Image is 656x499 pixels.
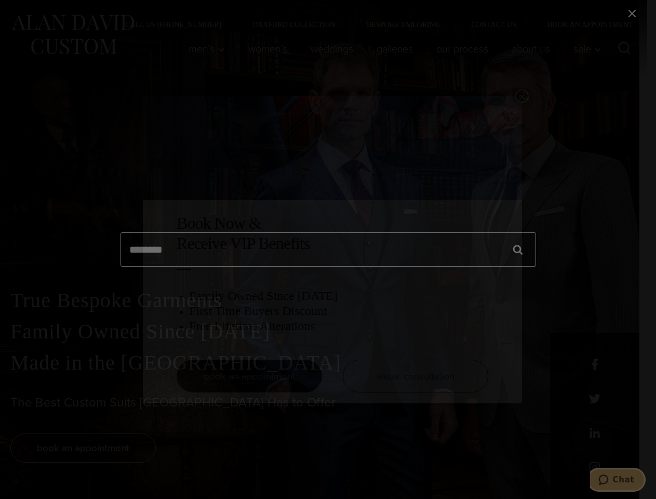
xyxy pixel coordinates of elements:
[515,89,529,103] button: Close
[343,360,488,392] a: visual consultation
[189,304,488,319] h3: First Time Buyers Discount
[189,319,488,334] h3: Free Lifetime Alterations
[177,213,488,253] h2: Book Now & Receive VIP Benefits
[177,360,322,392] a: book an appointment
[189,288,488,304] h3: Family Owned Since [DATE]
[23,7,44,17] span: Chat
